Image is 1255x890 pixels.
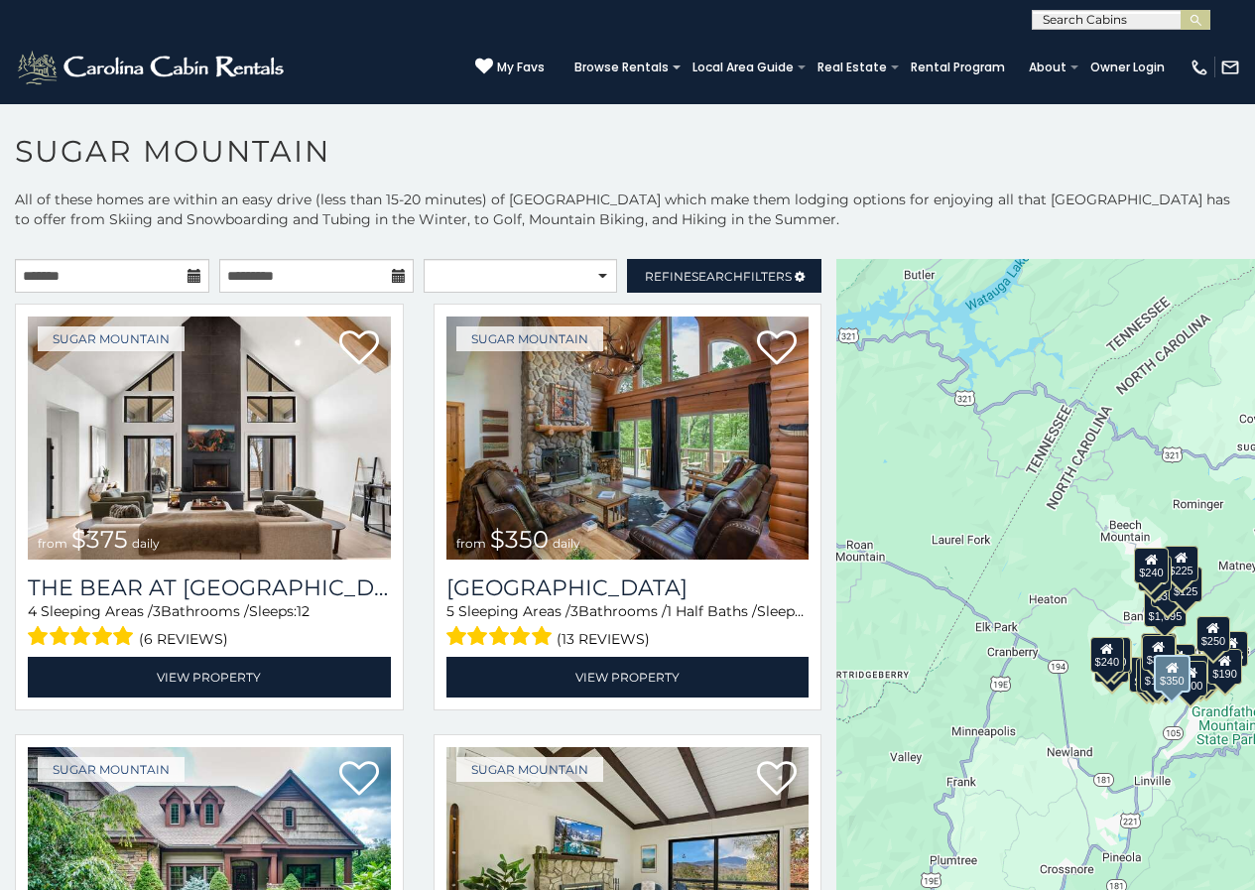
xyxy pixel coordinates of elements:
[901,54,1015,81] a: Rental Program
[28,317,391,560] a: The Bear At Sugar Mountain from $375 daily
[475,58,545,77] a: My Favs
[446,601,810,652] div: Sleeping Areas / Bathrooms / Sleeps:
[28,602,37,620] span: 4
[446,574,810,601] h3: Grouse Moor Lodge
[1162,644,1195,680] div: $200
[1142,635,1176,671] div: $300
[28,657,391,698] a: View Property
[15,48,290,87] img: White-1-2.png
[627,259,821,293] a: RefineSearchFilters
[565,54,679,81] a: Browse Rentals
[1207,649,1241,685] div: $190
[1214,631,1248,667] div: $155
[38,536,67,551] span: from
[490,525,549,554] span: $350
[757,759,797,801] a: Add to favorites
[1154,655,1190,693] div: $350
[1140,656,1174,692] div: $175
[153,602,161,620] span: 3
[28,317,391,560] img: The Bear At Sugar Mountain
[456,757,603,782] a: Sugar Mountain
[1184,655,1217,691] div: $195
[691,269,743,284] span: Search
[1141,633,1175,669] div: $190
[1169,567,1202,602] div: $125
[456,326,603,351] a: Sugar Mountain
[339,328,379,370] a: Add to favorites
[1134,548,1168,583] div: $240
[28,601,391,652] div: Sleeping Areas / Bathrooms / Sleeps:
[1164,546,1197,581] div: $225
[1144,591,1188,627] div: $1,095
[28,574,391,601] a: The Bear At [GEOGRAPHIC_DATA]
[497,59,545,76] span: My Favs
[683,54,804,81] a: Local Area Guide
[1174,661,1207,697] div: $500
[1220,58,1240,77] img: mail-regular-white.png
[645,269,792,284] span: Refine Filters
[132,536,160,551] span: daily
[667,602,757,620] span: 1 Half Baths /
[1136,658,1170,694] div: $155
[570,602,578,620] span: 3
[1196,616,1230,652] div: $250
[1019,54,1076,81] a: About
[557,626,650,652] span: (13 reviews)
[339,759,379,801] a: Add to favorites
[71,525,128,554] span: $375
[808,54,897,81] a: Real Estate
[139,626,228,652] span: (6 reviews)
[28,574,391,601] h3: The Bear At Sugar Mountain
[446,602,454,620] span: 5
[456,536,486,551] span: from
[1090,637,1124,673] div: $240
[1080,54,1175,81] a: Owner Login
[38,757,185,782] a: Sugar Mountain
[446,317,810,560] img: Grouse Moor Lodge
[446,657,810,698] a: View Property
[297,602,310,620] span: 12
[446,317,810,560] a: Grouse Moor Lodge from $350 daily
[553,536,580,551] span: daily
[757,328,797,370] a: Add to favorites
[805,602,817,620] span: 12
[1190,58,1209,77] img: phone-regular-white.png
[38,326,185,351] a: Sugar Mountain
[446,574,810,601] a: [GEOGRAPHIC_DATA]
